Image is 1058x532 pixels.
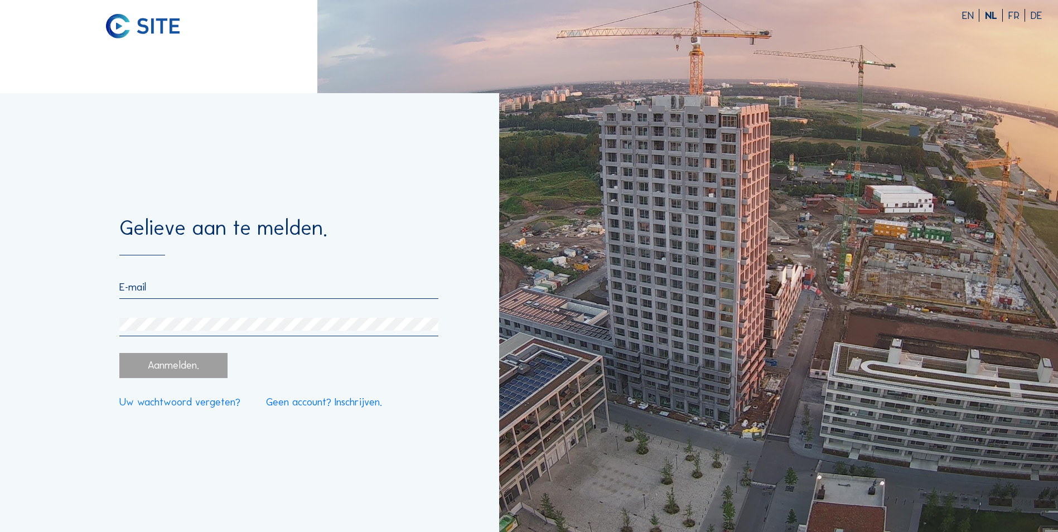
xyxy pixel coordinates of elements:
[119,353,227,378] div: Aanmelden.
[1031,11,1042,21] div: DE
[985,11,1003,21] div: NL
[962,11,979,21] div: EN
[119,397,240,408] a: Uw wachtwoord vergeten?
[119,217,438,255] div: Gelieve aan te melden.
[106,14,180,39] img: C-SITE logo
[266,397,382,408] a: Geen account? Inschrijven.
[1008,11,1025,21] div: FR
[119,280,438,293] input: E-mail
